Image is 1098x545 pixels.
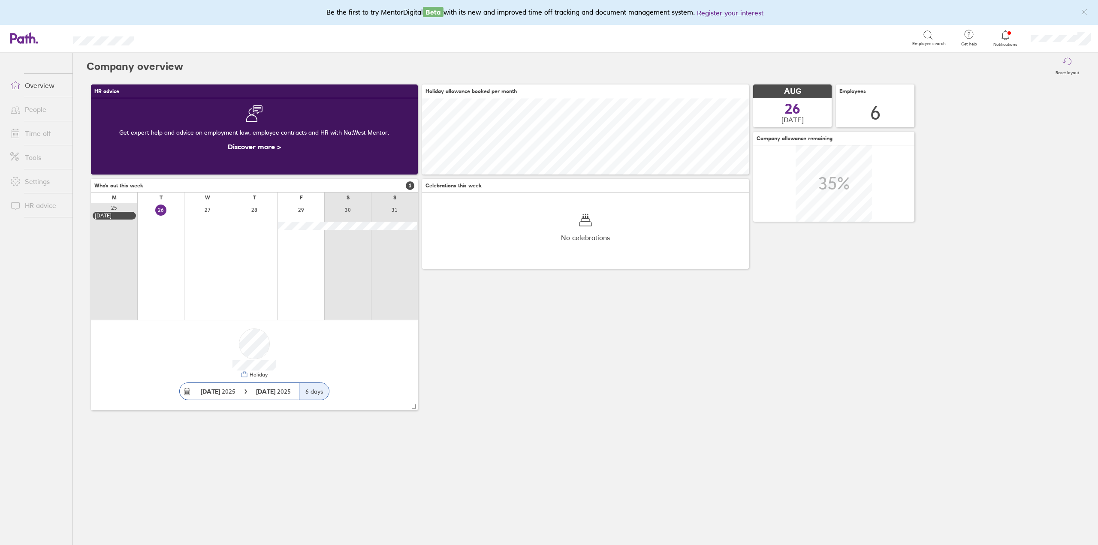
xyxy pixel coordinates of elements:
[3,197,72,214] a: HR advice
[87,53,183,80] h2: Company overview
[1050,68,1084,75] label: Reset layout
[253,195,256,201] div: T
[697,8,763,18] button: Register your interest
[3,173,72,190] a: Settings
[112,195,117,201] div: M
[955,42,983,47] span: Get help
[228,142,281,151] a: Discover more >
[300,195,303,201] div: F
[256,388,291,395] span: 2025
[781,116,804,123] span: [DATE]
[992,29,1020,47] a: Notifications
[248,372,268,378] div: Holiday
[157,34,179,42] div: Search
[393,195,396,201] div: S
[3,149,72,166] a: Tools
[3,101,72,118] a: People
[256,388,277,395] strong: [DATE]
[784,87,801,96] span: AUG
[94,88,119,94] span: HR advice
[299,383,329,400] div: 6 days
[423,7,443,17] span: Beta
[406,181,414,190] span: 1
[201,388,220,395] strong: [DATE]
[3,125,72,142] a: Time off
[785,102,800,116] span: 26
[201,388,235,395] span: 2025
[425,88,517,94] span: Holiday allowance booked per month
[992,42,1020,47] span: Notifications
[94,183,143,189] span: Who's out this week
[326,7,772,18] div: Be the first to try MentorDigital with its new and improved time off tracking and document manage...
[98,122,411,143] div: Get expert help and advice on employment law, employee contracts and HR with NatWest Mentor.
[1050,53,1084,80] button: Reset layout
[870,102,881,124] div: 6
[95,213,134,219] div: [DATE]
[160,195,163,201] div: T
[3,77,72,94] a: Overview
[347,195,350,201] div: S
[205,195,210,201] div: W
[912,41,946,46] span: Employee search
[425,183,482,189] span: Celebrations this week
[757,135,833,142] span: Company allowance remaining
[561,234,610,241] span: No celebrations
[839,88,866,94] span: Employees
